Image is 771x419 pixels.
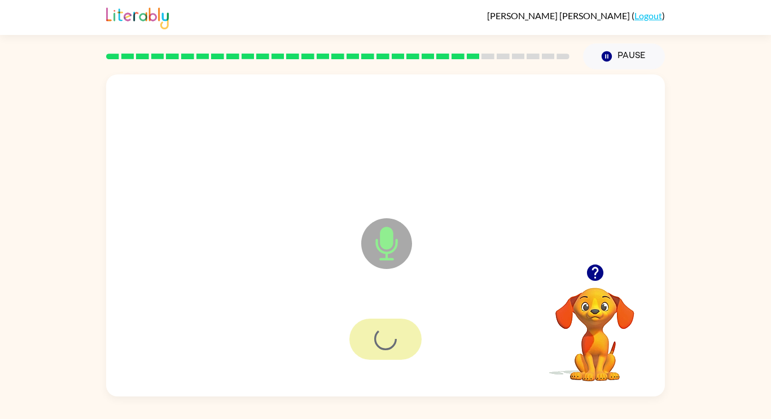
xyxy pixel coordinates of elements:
video: Your browser must support playing .mp4 files to use Literably. Please try using another browser. [538,270,651,383]
img: Literably [106,5,169,29]
div: ( ) [487,10,665,21]
button: Pause [583,43,665,69]
a: Logout [634,10,662,21]
span: [PERSON_NAME] [PERSON_NAME] [487,10,632,21]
